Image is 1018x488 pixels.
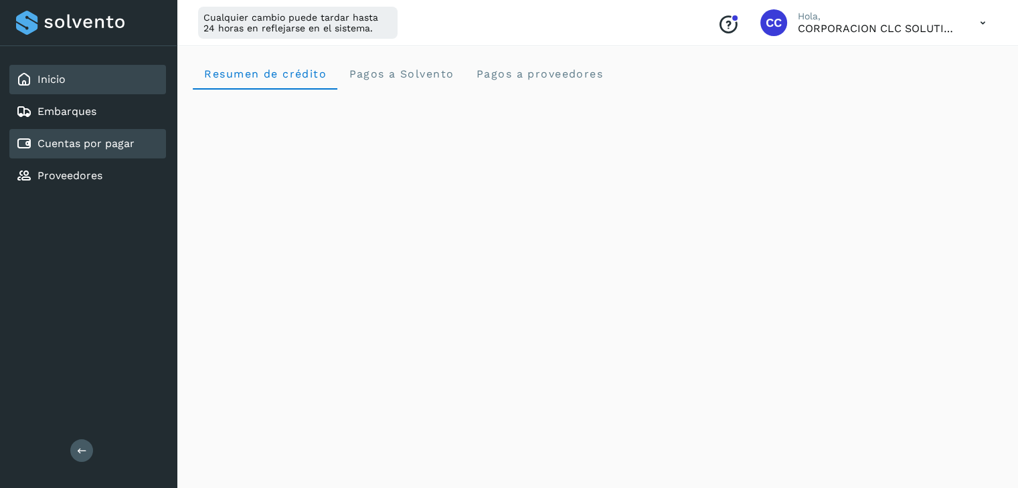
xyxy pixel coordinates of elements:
[37,169,102,182] a: Proveedores
[9,129,166,158] div: Cuentas por pagar
[198,7,398,39] div: Cualquier cambio puede tardar hasta 24 horas en reflejarse en el sistema.
[9,161,166,191] div: Proveedores
[9,65,166,94] div: Inicio
[348,68,454,80] span: Pagos a Solvento
[475,68,603,80] span: Pagos a proveedores
[798,11,958,22] p: Hola,
[798,22,958,35] p: CORPORACION CLC SOLUTIONS
[37,105,96,118] a: Embarques
[37,137,135,150] a: Cuentas por pagar
[37,73,66,86] a: Inicio
[203,68,327,80] span: Resumen de crédito
[9,97,166,126] div: Embarques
